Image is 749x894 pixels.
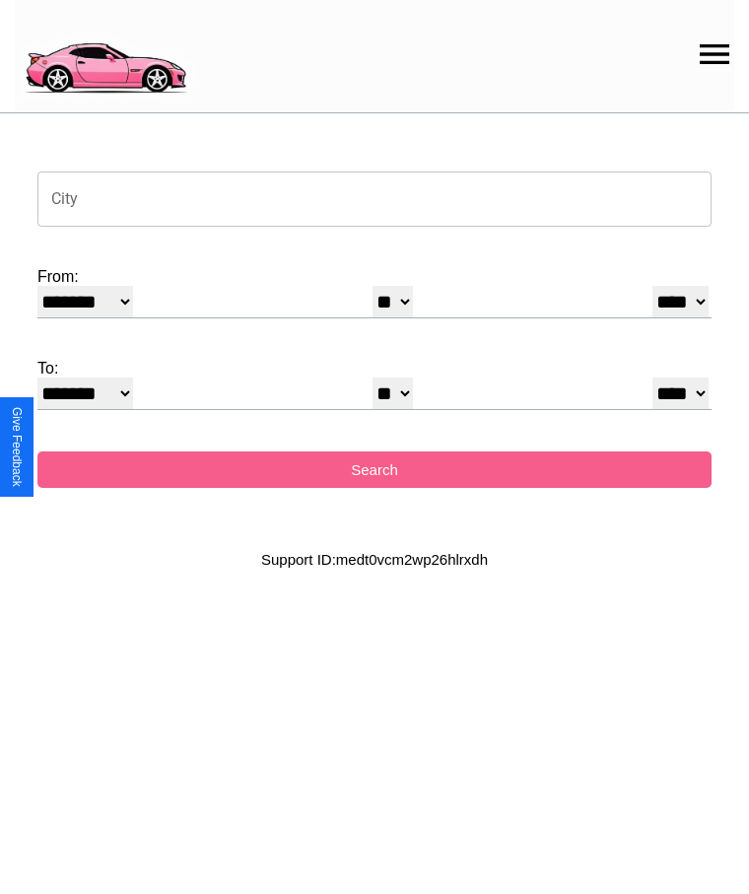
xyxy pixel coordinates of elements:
label: From: [37,268,712,286]
label: To: [37,360,712,378]
img: logo [15,10,195,99]
div: Give Feedback [10,407,24,487]
button: Search [37,451,712,488]
p: Support ID: medt0vcm2wp26hlrxdh [261,546,488,573]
